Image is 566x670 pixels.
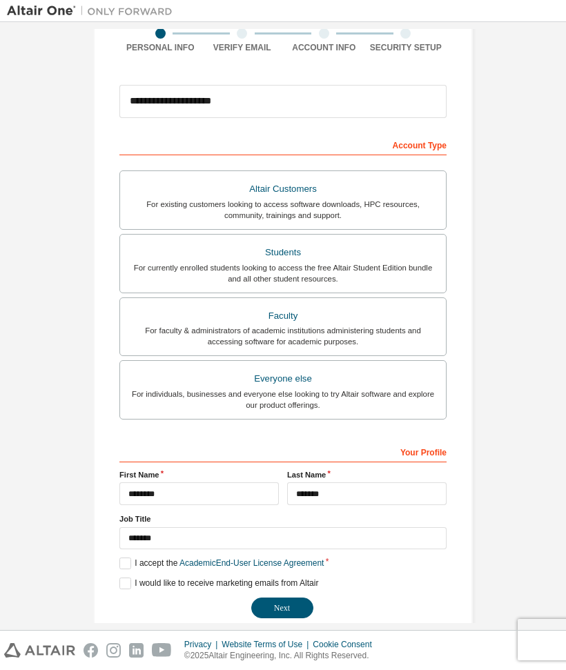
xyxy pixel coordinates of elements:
div: For individuals, businesses and everyone else looking to try Altair software and explore our prod... [128,388,438,411]
div: Students [128,243,438,262]
div: Privacy [184,639,222,650]
img: facebook.svg [84,643,98,658]
div: For existing customers looking to access software downloads, HPC resources, community, trainings ... [128,199,438,221]
button: Next [251,598,313,618]
div: Personal Info [119,42,202,53]
div: Altair Customers [128,179,438,199]
div: For currently enrolled students looking to access the free Altair Student Edition bundle and all ... [128,262,438,284]
img: altair_logo.svg [4,643,75,658]
img: linkedin.svg [129,643,144,658]
label: Job Title [119,513,447,524]
label: I would like to receive marketing emails from Altair [119,578,318,589]
label: First Name [119,469,279,480]
div: Website Terms of Use [222,639,313,650]
div: Security Setup [365,42,447,53]
label: I accept the [119,558,324,569]
div: Your Profile [119,440,447,462]
div: For faculty & administrators of academic institutions administering students and accessing softwa... [128,325,438,347]
div: Verify Email [202,42,284,53]
div: Cookie Consent [313,639,380,650]
label: Last Name [287,469,447,480]
div: Account Info [283,42,365,53]
img: youtube.svg [152,643,172,658]
img: Altair One [7,4,179,18]
a: Academic End-User License Agreement [179,558,324,568]
img: instagram.svg [106,643,121,658]
div: Account Type [119,133,447,155]
div: Faculty [128,306,438,326]
div: Everyone else [128,369,438,388]
p: © 2025 Altair Engineering, Inc. All Rights Reserved. [184,650,380,662]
